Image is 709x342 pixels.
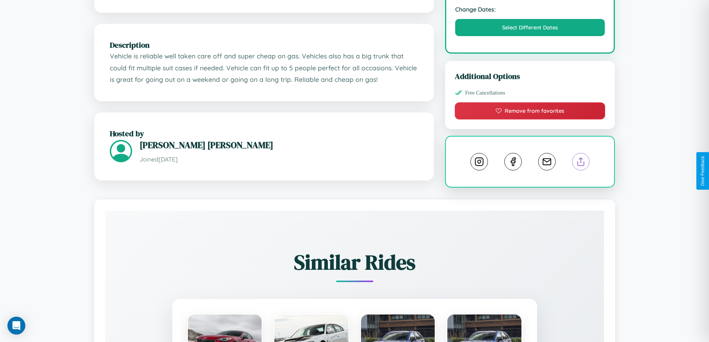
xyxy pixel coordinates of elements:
button: Select Different Dates [455,19,605,36]
strong: Change Dates: [455,6,605,13]
p: Vehicle is reliable well taken care off and super cheap on gas. Vehicles also has a big trunk tha... [110,50,418,86]
h2: Hosted by [110,128,418,139]
h2: Description [110,39,418,50]
div: Give Feedback [700,156,705,186]
h2: Similar Rides [131,248,578,277]
p: Joined [DATE] [140,154,418,165]
h3: [PERSON_NAME] [PERSON_NAME] [140,139,418,151]
span: Free Cancellations [465,90,505,96]
button: Remove from favorites [455,102,606,119]
div: Open Intercom Messenger [7,317,25,335]
h3: Additional Options [455,71,606,81]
